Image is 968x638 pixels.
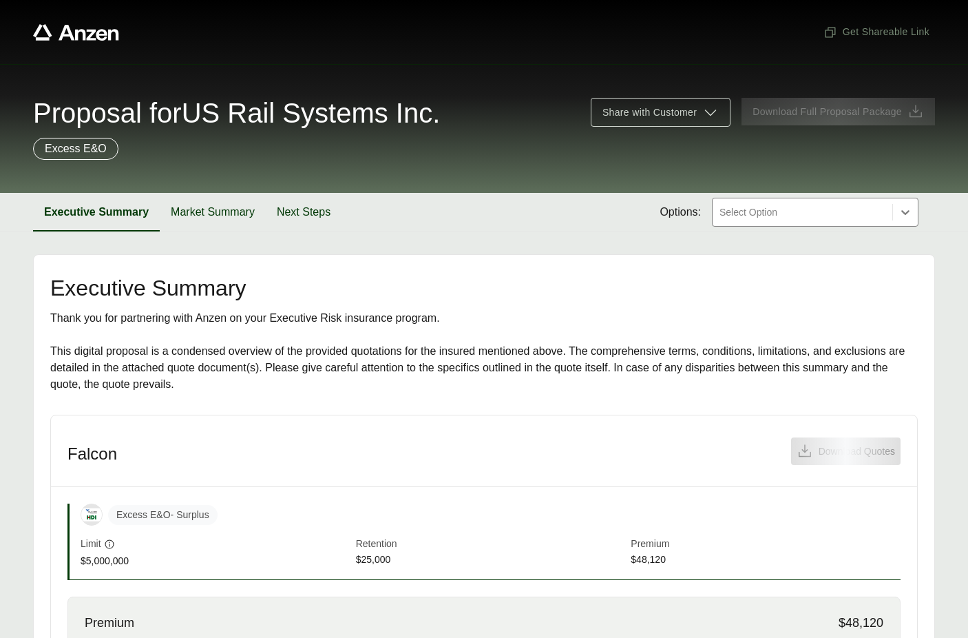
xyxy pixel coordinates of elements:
span: $5,000,000 [81,554,350,568]
span: Excess E&O - Surplus [108,505,218,525]
span: $25,000 [356,553,626,568]
span: Proposal for US Rail Systems Inc. [33,99,440,127]
button: Share with Customer [591,98,730,127]
span: Get Shareable Link [823,25,929,39]
h3: Falcon [67,444,117,464]
a: Anzen website [33,24,119,41]
img: Falcon Risk - HDI [81,508,102,522]
p: Excess E&O [45,141,107,157]
span: Premium [631,537,901,553]
span: Premium [85,614,134,632]
button: Market Summary [160,193,266,231]
span: $48,120 [631,553,901,568]
span: Download Full Proposal Package [753,105,902,119]
div: Thank you for partnering with Anzen on your Executive Risk insurance program. This digital propos... [50,310,918,393]
span: Share with Customer [602,105,697,120]
span: Limit [81,537,101,551]
span: $48,120 [839,614,883,632]
span: Options: [660,204,701,220]
span: Retention [356,537,626,553]
h2: Executive Summary [50,277,918,299]
button: Executive Summary [33,193,160,231]
button: Get Shareable Link [818,19,935,45]
button: Next Steps [266,193,341,231]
